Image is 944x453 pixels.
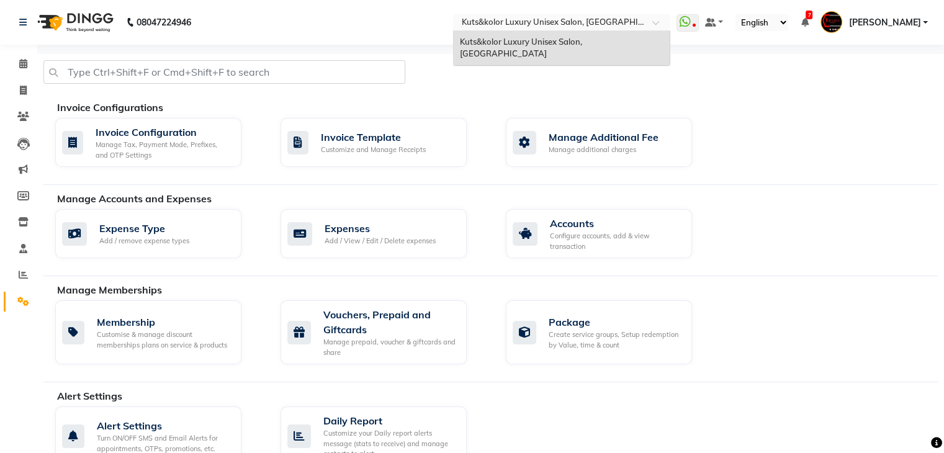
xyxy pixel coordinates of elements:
[550,216,682,231] div: Accounts
[806,11,812,19] span: 7
[506,118,712,167] a: Manage Additional FeeManage additional charges
[55,300,262,364] a: MembershipCustomise & manage discount memberships plans on service & products
[99,221,189,236] div: Expense Type
[549,330,682,350] div: Create service groups, Setup redemption by Value, time & count
[281,118,487,167] a: Invoice TemplateCustomize and Manage Receipts
[43,60,405,84] input: Type Ctrl+Shift+F or Cmd+Shift+F to search
[325,236,436,246] div: Add / View / Edit / Delete expenses
[453,30,670,66] ng-dropdown-panel: Options list
[321,145,426,155] div: Customize and Manage Receipts
[55,118,262,167] a: Invoice ConfigurationManage Tax, Payment Mode, Prefixes, and OTP Settings
[323,307,457,337] div: Vouchers, Prepaid and Giftcards
[55,209,262,258] a: Expense TypeAdd / remove expense types
[96,140,232,160] div: Manage Tax, Payment Mode, Prefixes, and OTP Settings
[549,130,659,145] div: Manage Additional Fee
[32,5,117,40] img: logo
[137,5,191,40] b: 08047224946
[550,231,682,251] div: Configure accounts, add & view transaction
[506,300,712,364] a: PackageCreate service groups, Setup redemption by Value, time & count
[506,209,712,258] a: AccountsConfigure accounts, add & view transaction
[848,16,920,29] span: [PERSON_NAME]
[801,17,808,28] a: 7
[99,236,189,246] div: Add / remove expense types
[820,11,842,33] img: Sagarika
[281,209,487,258] a: ExpensesAdd / View / Edit / Delete expenses
[281,300,487,364] a: Vouchers, Prepaid and GiftcardsManage prepaid, voucher & giftcards and share
[323,413,457,428] div: Daily Report
[96,125,232,140] div: Invoice Configuration
[97,315,232,330] div: Membership
[325,221,436,236] div: Expenses
[321,130,426,145] div: Invoice Template
[323,337,457,357] div: Manage prepaid, voucher & giftcards and share
[549,315,682,330] div: Package
[97,418,232,433] div: Alert Settings
[97,330,232,350] div: Customise & manage discount memberships plans on service & products
[549,145,659,155] div: Manage additional charges
[460,37,584,59] span: Kuts&kolor Luxury Unisex Salon, [GEOGRAPHIC_DATA]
